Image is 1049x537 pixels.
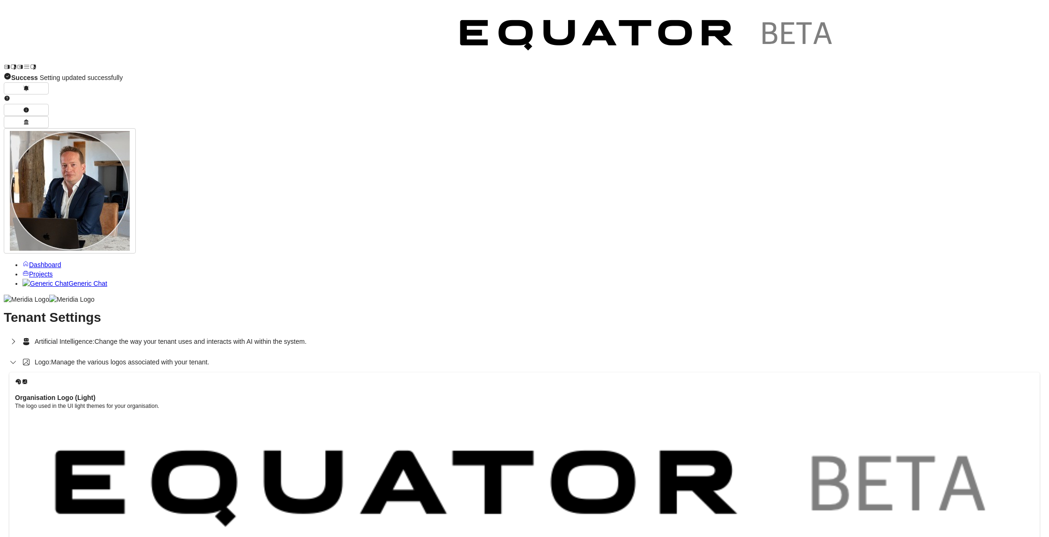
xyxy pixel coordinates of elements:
[11,74,123,81] span: Setting updated successfully
[4,352,1045,372] button: Logo:Manage the various logos associated with your tenant.
[4,295,49,304] img: Meridia Logo
[11,74,38,81] strong: Success
[10,131,130,251] img: Profile Icon
[22,280,107,287] a: Generic ChatGeneric Chat
[68,280,107,287] span: Generic Chat
[4,331,1045,352] button: Artificial Intelligence:Change the way your tenant uses and interacts with AI within the system.
[15,402,159,410] span: The logo used in the UI light themes for your organisation.
[15,393,96,402] strong: Organisation Logo (Light)
[29,261,61,268] span: Dashboard
[49,295,95,304] img: Meridia Logo
[35,337,95,346] span: Artificial Intelligence:
[22,270,53,278] a: Projects
[51,357,209,367] span: Manage the various logos associated with your tenant.
[4,313,1045,322] h1: Tenant Settings
[444,4,851,70] img: Customer Logo
[95,337,307,346] span: Change the way your tenant uses and interacts with AI within the system.
[29,270,53,278] span: Projects
[35,357,51,367] span: Logo:
[22,279,68,288] img: Generic Chat
[22,261,61,268] a: Dashboard
[37,4,444,70] img: Customer Logo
